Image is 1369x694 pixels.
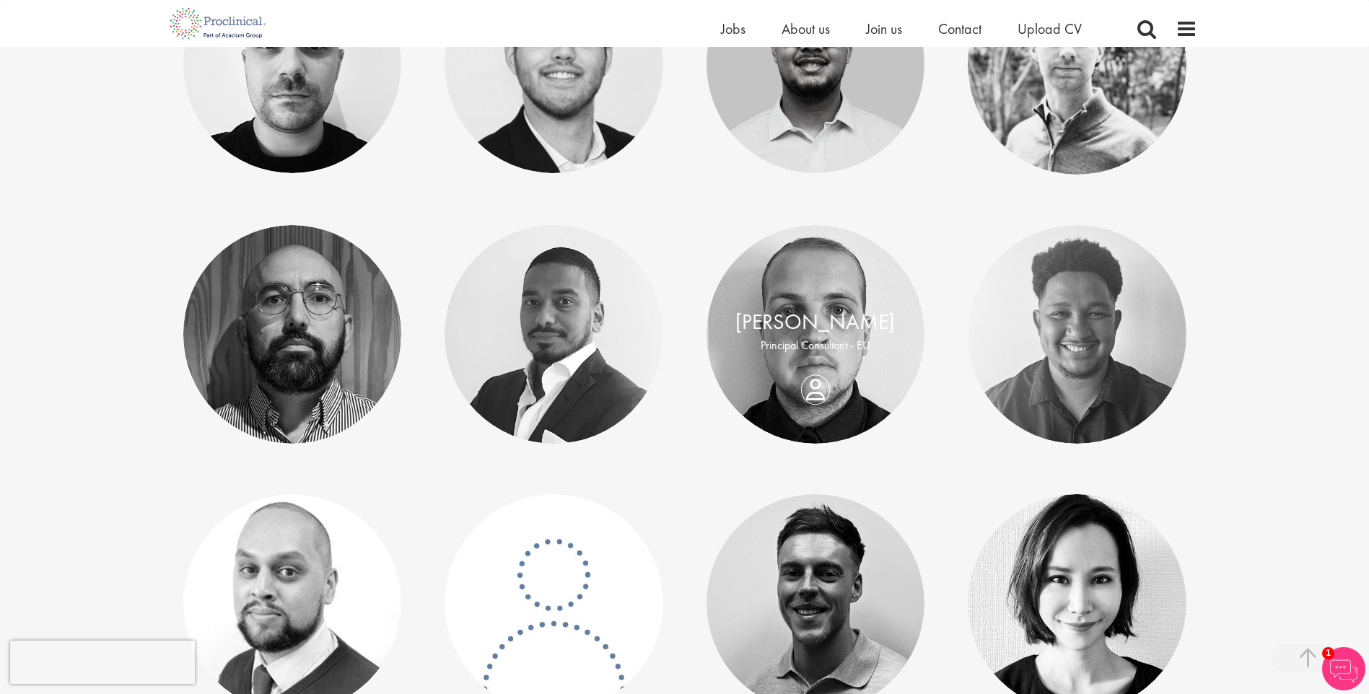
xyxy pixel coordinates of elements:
iframe: reCAPTCHA [10,641,195,684]
p: Principal Consultant - EU [721,338,911,354]
a: [PERSON_NAME] [735,308,895,335]
a: Contact [938,19,981,38]
a: About us [782,19,830,38]
a: Join us [866,19,902,38]
a: Jobs [721,19,745,38]
span: 1 [1322,647,1334,659]
img: Chatbot [1322,647,1365,690]
a: Upload CV [1018,19,1082,38]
